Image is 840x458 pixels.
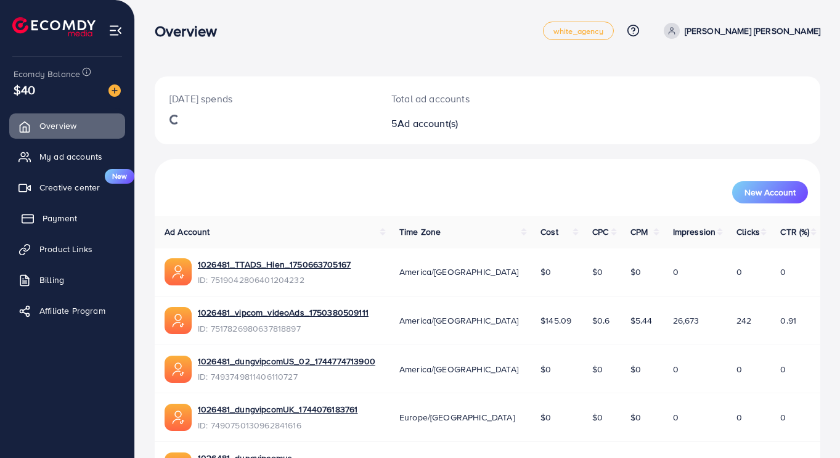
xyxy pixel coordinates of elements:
a: Payment [9,206,125,231]
span: Ad account(s) [398,117,458,130]
span: Ecomdy Balance [14,68,80,80]
span: 0 [780,266,786,278]
span: $0 [630,411,641,423]
span: New [105,169,134,184]
span: CPC [592,226,608,238]
span: Payment [43,212,77,224]
span: ID: 7493749811406110727 [198,370,375,383]
h3: Overview [155,22,227,40]
span: $0 [540,266,551,278]
a: [PERSON_NAME] [PERSON_NAME] [659,23,820,39]
span: 0 [780,363,786,375]
span: My ad accounts [39,150,102,163]
a: Creative centerNew [9,175,125,200]
span: 0 [780,411,786,423]
span: ID: 7517826980637818897 [198,322,369,335]
span: Europe/[GEOGRAPHIC_DATA] [399,411,515,423]
span: $0 [540,363,551,375]
a: Affiliate Program [9,298,125,323]
span: white_agency [553,27,603,35]
span: America/[GEOGRAPHIC_DATA] [399,266,518,278]
img: ic-ads-acc.e4c84228.svg [165,307,192,334]
a: 1026481_dungvipcomUK_1744076183761 [198,403,357,415]
a: white_agency [543,22,614,40]
span: New Account [744,188,796,197]
span: 26,673 [673,314,699,327]
a: 1026481_vipcom_videoAds_1750380509111 [198,306,369,319]
button: New Account [732,181,808,203]
img: image [108,84,121,97]
span: CTR (%) [780,226,809,238]
span: 242 [736,314,751,327]
img: ic-ads-acc.e4c84228.svg [165,404,192,431]
a: My ad accounts [9,144,125,169]
span: 0 [673,266,679,278]
span: America/[GEOGRAPHIC_DATA] [399,363,518,375]
span: Cost [540,226,558,238]
span: $40 [14,81,35,99]
span: $0 [592,266,603,278]
span: Creative center [39,181,100,194]
span: $5.44 [630,314,653,327]
h2: 5 [391,118,528,129]
span: $0 [592,411,603,423]
img: logo [12,17,96,36]
span: Affiliate Program [39,305,105,317]
span: $0 [630,363,641,375]
span: ID: 7519042806401204232 [198,274,351,286]
span: 0.91 [780,314,796,327]
span: ID: 7490750130962841616 [198,419,357,431]
span: $145.09 [540,314,571,327]
img: menu [108,23,123,38]
span: 0 [736,266,742,278]
span: Product Links [39,243,92,255]
span: $0 [630,266,641,278]
a: 1026481_TTADS_Hien_1750663705167 [198,258,351,271]
span: $0.6 [592,314,610,327]
span: America/[GEOGRAPHIC_DATA] [399,314,518,327]
span: Time Zone [399,226,441,238]
span: 0 [736,363,742,375]
span: Ad Account [165,226,210,238]
span: CPM [630,226,648,238]
span: $0 [592,363,603,375]
p: Total ad accounts [391,91,528,106]
span: Clicks [736,226,760,238]
span: Billing [39,274,64,286]
span: 0 [673,363,679,375]
a: 1026481_dungvipcomUS_02_1744774713900 [198,355,375,367]
span: 0 [673,411,679,423]
iframe: Chat [788,403,831,449]
a: Billing [9,268,125,292]
p: [PERSON_NAME] [PERSON_NAME] [685,23,820,38]
span: Impression [673,226,716,238]
span: $0 [540,411,551,423]
p: [DATE] spends [169,91,362,106]
a: Overview [9,113,125,138]
span: 0 [736,411,742,423]
a: Product Links [9,237,125,261]
img: ic-ads-acc.e4c84228.svg [165,356,192,383]
span: Overview [39,120,76,132]
img: ic-ads-acc.e4c84228.svg [165,258,192,285]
